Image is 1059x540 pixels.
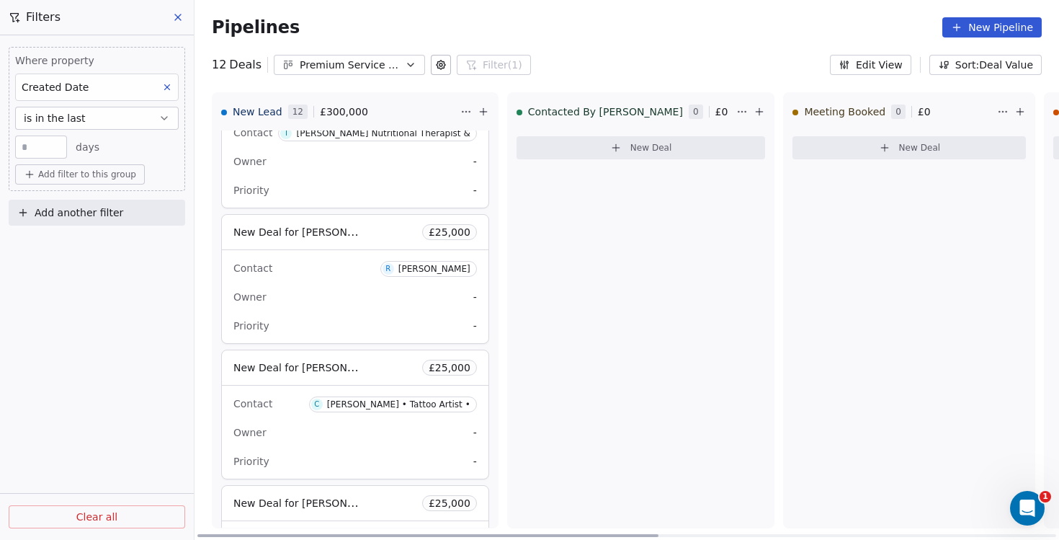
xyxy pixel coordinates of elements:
span: Contact [233,127,272,138]
span: Add filter to this group [38,169,136,180]
span: £ 25,000 [429,360,470,375]
span: 12 [288,105,308,119]
span: Priority [233,320,269,332]
span: New Deal for [PERSON_NAME] [233,225,385,239]
span: Deals [229,56,262,74]
span: Contacted By [PERSON_NAME] [528,105,683,119]
div: Contacted By [PERSON_NAME]0£0 [517,93,734,130]
span: Contact [233,262,272,274]
div: New Deal for [PERSON_NAME] • Tattoo Artist •£25,000ContactC[PERSON_NAME] • Tattoo Artist •Owner-P... [221,350,489,479]
span: New Deal [630,142,672,154]
div: T [284,128,288,139]
span: 0 [891,105,906,119]
div: R [385,263,390,275]
span: - [473,454,477,469]
div: Meeting Booked0£0 [792,93,994,130]
span: New Deal [899,142,941,154]
button: New Deal [792,136,1026,159]
span: New Deal for [PERSON_NAME] [233,496,385,510]
span: New Deal for [PERSON_NAME] • Tattoo Artist • [233,360,468,374]
span: Where property [15,53,179,68]
span: Contact [233,398,272,410]
span: £ 25,000 [429,496,470,510]
span: New Lead [233,105,282,119]
span: Owner [233,156,267,167]
button: Filter(1) [457,55,531,75]
span: Meeting Booked [804,105,885,119]
button: New Pipeline [942,17,1042,37]
div: 12 [212,56,262,74]
div: ContactT[PERSON_NAME] Nutritional Therapist &Owner-Priority- [221,79,489,208]
span: - [473,154,477,169]
div: New Lead12£300,000 [221,93,457,130]
button: New Deal [517,136,766,159]
span: Priority [233,185,269,196]
div: Premium Service Businesses [300,58,399,73]
span: Owner [233,291,267,303]
span: - [473,183,477,198]
span: Pipelines [212,17,300,37]
div: New Deal for [PERSON_NAME]£25,000ContactR[PERSON_NAME]Owner-Priority- [221,214,489,344]
span: is in the last [24,111,86,125]
span: Priority [233,456,269,467]
span: Add another filter [35,205,123,221]
button: Edit View [830,55,911,75]
span: £ 0 [715,105,728,119]
div: [PERSON_NAME] Nutritional Therapist & [296,128,470,138]
span: - [473,425,477,440]
button: Clear all [9,505,185,528]
div: [PERSON_NAME] [398,264,470,274]
span: Clear all [76,510,117,525]
button: is in the last [15,107,179,130]
div: C [314,399,319,410]
span: 0 [689,105,703,119]
div: [PERSON_NAME] • Tattoo Artist • [327,399,470,410]
span: 1 [1040,491,1051,503]
span: - [473,319,477,333]
span: Owner [233,427,267,438]
button: Sort: Deal Value [929,55,1042,75]
span: £ 25,000 [429,225,470,239]
span: Created Date [22,81,89,93]
span: - [473,290,477,304]
iframe: Intercom live chat [1010,491,1045,526]
span: Filters [26,9,61,26]
span: £ 0 [918,105,931,119]
span: £ 300,000 [320,105,368,119]
span: days [76,140,99,154]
